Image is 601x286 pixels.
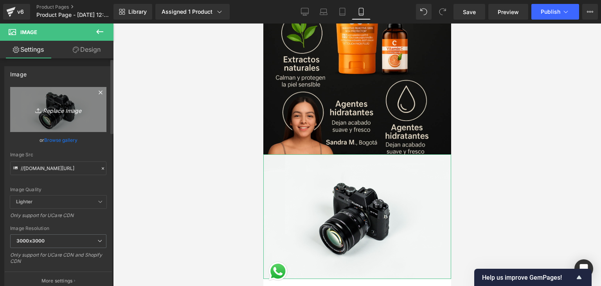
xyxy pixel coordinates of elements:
span: Publish [541,9,560,15]
a: Tablet [333,4,352,20]
a: Mobile [352,4,371,20]
div: Open WhatsApp chat [4,237,25,259]
div: Assigned 1 Product [162,8,223,16]
p: More settings [41,277,73,284]
i: Replace Image [27,105,90,114]
div: Image Src [10,152,106,157]
span: Image [20,29,37,35]
div: Image Quality [10,187,106,192]
span: Library [128,8,147,15]
b: 3000x3000 [16,238,45,244]
span: Save [463,8,476,16]
button: More [582,4,598,20]
input: Link [10,161,106,175]
a: Desktop [295,4,314,20]
a: Preview [488,4,528,20]
div: Open Intercom Messenger [574,259,593,278]
div: Only support for UCare CDN [10,212,106,224]
button: Show survey - Help us improve GemPages! [482,273,584,282]
button: Undo [416,4,432,20]
a: v6 [3,4,30,20]
span: Help us improve GemPages! [482,274,574,281]
div: v6 [16,7,25,17]
div: or [10,136,106,144]
button: Redo [435,4,450,20]
a: New Library [113,4,152,20]
span: Preview [498,8,519,16]
div: Only support for UCare CDN and Shopify CDN [10,252,106,270]
b: Lighter [16,199,32,205]
div: Image Resolution [10,226,106,231]
span: Product Page - [DATE] 12:54:57 [36,12,112,18]
a: Design [58,41,115,58]
a: Laptop [314,4,333,20]
a: Send a message via WhatsApp [4,237,25,259]
div: Image [10,67,27,78]
button: Publish [531,4,579,20]
a: Product Pages [36,4,126,10]
a: Browse gallery [44,133,77,147]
